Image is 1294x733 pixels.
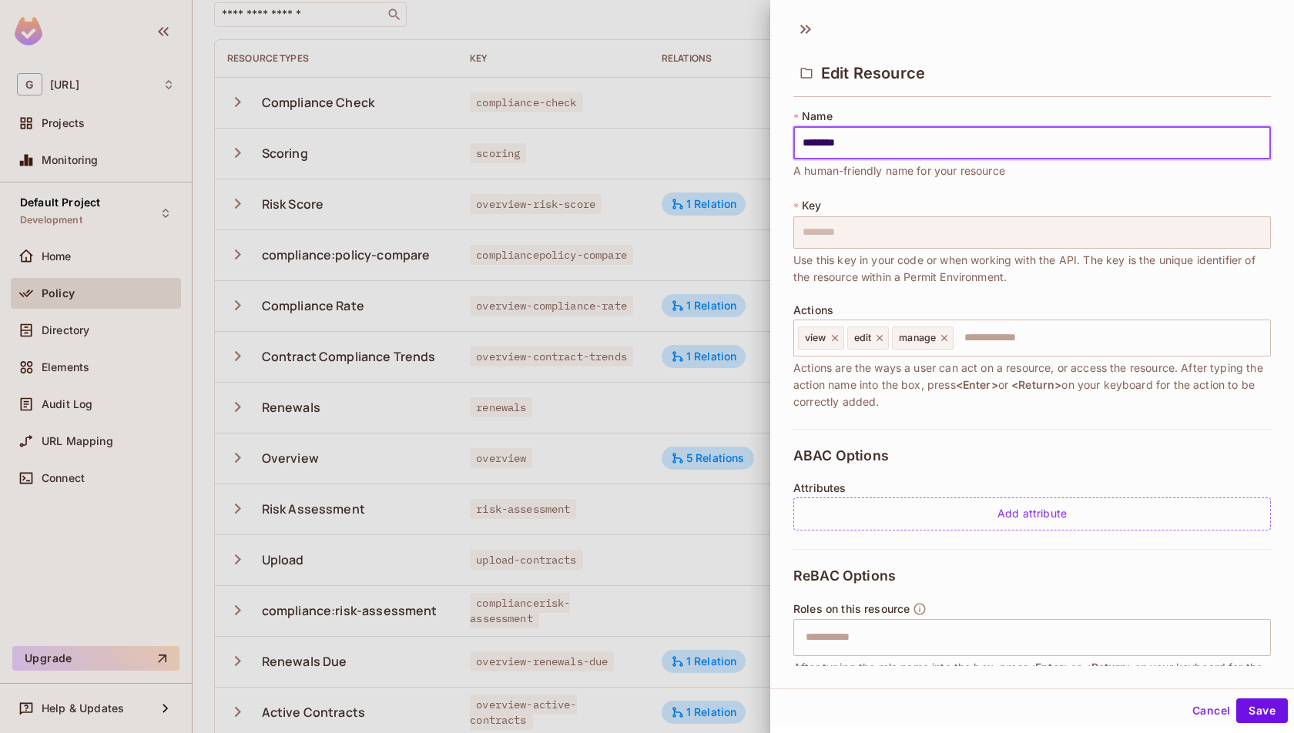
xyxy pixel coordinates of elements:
[1084,661,1134,674] span: <Return>
[793,568,896,584] span: ReBAC Options
[793,304,833,316] span: Actions
[892,326,954,350] div: manage
[793,448,889,464] span: ABAC Options
[821,64,925,82] span: Edit Resource
[847,326,890,350] div: edit
[1011,378,1061,391] span: <Return>
[793,497,1271,531] div: Add attribute
[793,603,910,615] span: Roles on this resource
[802,110,833,122] span: Name
[956,378,998,391] span: <Enter>
[793,360,1271,410] span: Actions are the ways a user can act on a resource, or access the resource. After typing the actio...
[802,199,821,212] span: Key
[798,326,844,350] div: view
[854,332,872,344] span: edit
[793,252,1271,286] span: Use this key in your code or when working with the API. The key is the unique identifier of the r...
[1186,698,1236,723] button: Cancel
[805,332,826,344] span: view
[793,162,1005,179] span: A human-friendly name for your resource
[899,332,936,344] span: manage
[1028,661,1071,674] span: <Enter>
[1236,698,1288,723] button: Save
[793,659,1271,693] span: After typing the role name into the box, press or on your keyboard for the role to be correctly a...
[793,482,846,494] span: Attributes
